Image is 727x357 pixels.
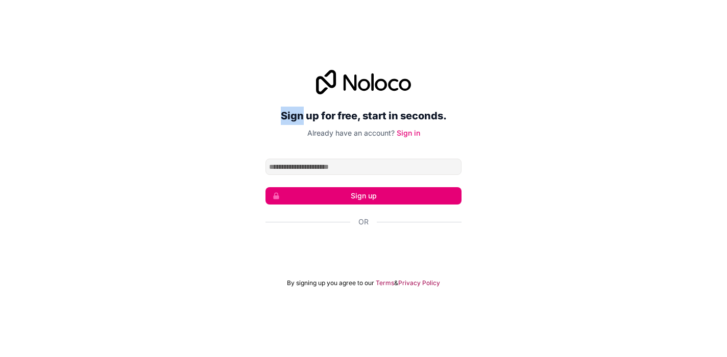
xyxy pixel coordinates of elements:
[376,279,394,287] a: Terms
[358,217,369,227] span: Or
[397,129,420,137] a: Sign in
[265,187,462,205] button: Sign up
[307,129,395,137] span: Already have an account?
[394,279,398,287] span: &
[265,107,462,125] h2: Sign up for free, start in seconds.
[398,279,440,287] a: Privacy Policy
[265,159,462,175] input: Email address
[287,279,374,287] span: By signing up you agree to our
